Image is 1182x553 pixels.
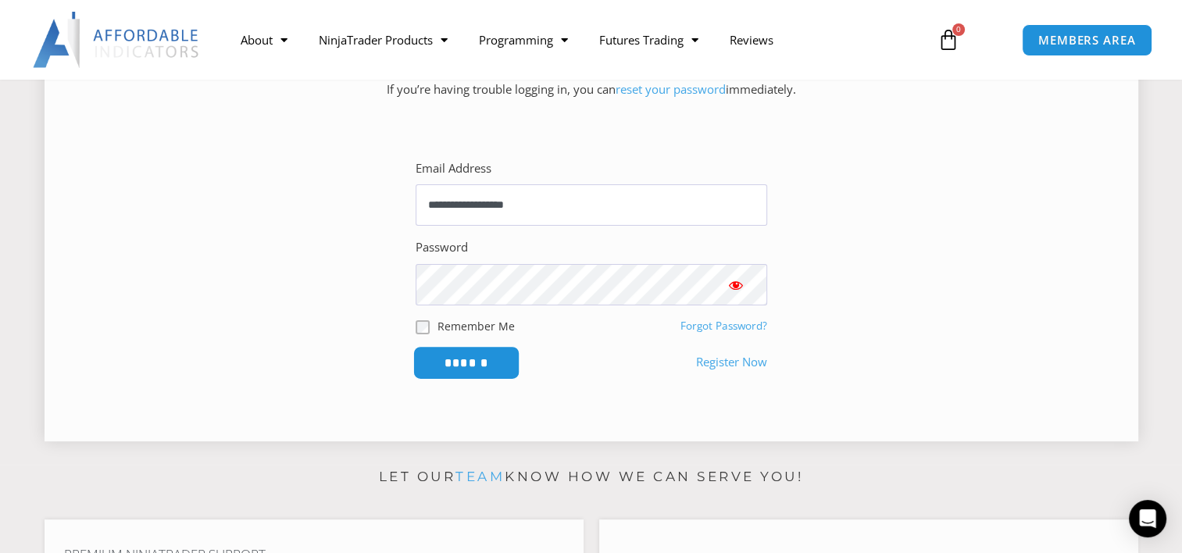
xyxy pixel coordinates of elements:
span: 0 [952,23,965,36]
a: About [224,22,302,58]
a: 0 [914,17,983,62]
a: Programming [462,22,583,58]
nav: Menu [224,22,922,58]
button: Show password [705,264,767,305]
a: team [455,469,505,484]
a: Register Now [696,351,767,373]
div: Open Intercom Messenger [1129,500,1166,537]
label: Remember Me [437,318,515,334]
label: Email Address [416,158,491,180]
a: MEMBERS AREA [1022,24,1152,56]
label: Password [416,237,468,259]
a: reset your password [616,81,726,97]
span: MEMBERS AREA [1038,34,1136,46]
a: Futures Trading [583,22,713,58]
a: Forgot Password? [680,319,767,333]
a: Reviews [713,22,788,58]
img: LogoAI | Affordable Indicators – NinjaTrader [33,12,201,68]
p: Let our know how we can serve you! [45,465,1138,490]
a: NinjaTrader Products [302,22,462,58]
